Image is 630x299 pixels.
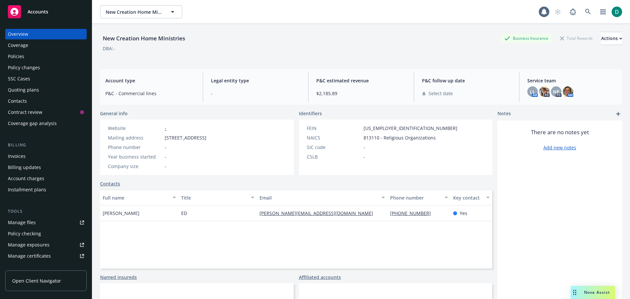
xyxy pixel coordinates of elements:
a: Accounts [5,3,87,21]
span: P&C - Commercial lines [105,90,195,97]
div: Drag to move [571,286,579,299]
button: Key contact [451,190,492,205]
span: There are no notes yet [531,128,589,136]
span: [STREET_ADDRESS] [165,134,206,141]
div: Policies [8,51,24,62]
a: [PERSON_NAME][EMAIL_ADDRESS][DOMAIN_NAME] [260,210,378,216]
div: Manage certificates [8,251,51,261]
div: Installment plans [8,184,46,195]
span: - [165,163,166,170]
span: Yes [460,210,467,217]
span: Service team [527,77,617,84]
div: Manage exposures [8,240,50,250]
span: Nova Assist [584,289,610,295]
div: NAICS [307,134,361,141]
span: ED [181,210,187,217]
a: Overview [5,29,87,39]
div: New Creation Home Ministries [100,34,188,43]
span: - [364,144,365,151]
a: Quoting plans [5,85,87,95]
div: CSLB [307,153,361,160]
a: Installment plans [5,184,87,195]
div: Business Insurance [501,34,552,42]
a: Policies [5,51,87,62]
span: Manage exposures [5,240,87,250]
span: - [364,153,365,160]
span: P&C estimated revenue [316,77,406,84]
div: Policy changes [8,62,40,73]
button: Title [178,190,257,205]
a: Named insureds [100,274,137,281]
span: Legal entity type [211,77,301,84]
div: Policy checking [8,228,41,239]
span: $2,185.89 [316,90,406,97]
a: Contacts [100,180,120,187]
span: P&C follow up date [422,77,512,84]
a: Start snowing [551,5,564,18]
a: Policy changes [5,62,87,73]
span: New Creation Home Ministries [106,9,162,15]
div: Manage claims [8,262,41,272]
div: Invoices [8,151,26,161]
a: SSC Cases [5,74,87,84]
span: - [211,90,301,97]
a: Contacts [5,96,87,106]
a: Contract review [5,107,87,117]
button: Full name [100,190,178,205]
a: Coverage gap analysis [5,118,87,129]
a: [PHONE_NUMBER] [390,210,436,216]
span: - [165,144,166,151]
div: SSC Cases [8,74,30,84]
a: add [614,110,622,118]
a: Invoices [5,151,87,161]
a: Account charges [5,173,87,184]
div: Company size [108,163,162,170]
a: Manage files [5,217,87,228]
a: Switch app [597,5,610,18]
a: - [165,125,166,131]
span: General info [100,110,128,117]
div: Coverage [8,40,28,51]
span: - [165,153,166,160]
div: Year business started [108,153,162,160]
button: Email [257,190,388,205]
img: photo [612,7,622,17]
a: Report a Bug [566,5,579,18]
span: NP [553,88,559,95]
span: Accounts [28,9,48,14]
span: Account type [105,77,195,84]
a: Affiliated accounts [299,274,341,281]
span: LL [530,88,535,95]
div: Tools [5,208,87,215]
a: Manage claims [5,262,87,272]
a: Policy checking [5,228,87,239]
button: Phone number [388,190,450,205]
div: Quoting plans [8,85,39,95]
span: Select date [429,90,453,97]
div: FEIN [307,125,361,132]
div: Overview [8,29,28,39]
div: Total Rewards [557,34,596,42]
span: [US_EMPLOYER_IDENTIFICATION_NUMBER] [364,125,457,132]
a: Billing updates [5,162,87,173]
div: Billing updates [8,162,41,173]
div: Contract review [8,107,42,117]
a: Search [581,5,595,18]
div: Email [260,194,378,201]
a: Manage certificates [5,251,87,261]
div: Full name [103,194,169,201]
a: Coverage [5,40,87,51]
span: Open Client Navigator [12,277,61,284]
div: Contacts [8,96,27,106]
div: Mailing address [108,134,162,141]
img: photo [539,86,550,97]
div: Manage files [8,217,36,228]
div: SIC code [307,144,361,151]
div: Phone number [390,194,440,201]
span: Notes [497,110,511,118]
div: Key contact [453,194,482,201]
button: Actions [601,32,622,45]
div: Website [108,125,162,132]
span: Identifiers [299,110,322,117]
